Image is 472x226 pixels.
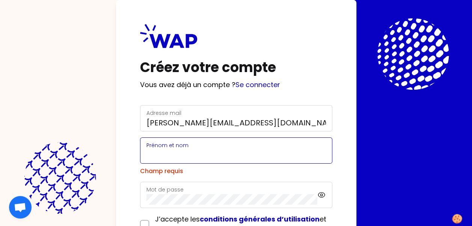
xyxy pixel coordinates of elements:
[140,60,332,75] h1: Créez votre compte
[140,80,332,90] p: Vous avez déjà un compte ?
[9,196,32,218] a: Ouvrir le chat
[140,167,332,176] div: Champ requis
[146,186,184,193] label: Mot de passe
[200,214,320,224] a: conditions générales d’utilisation
[235,80,280,89] a: Se connecter
[146,142,188,149] label: Prénom et nom
[146,109,181,117] label: Adresse mail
